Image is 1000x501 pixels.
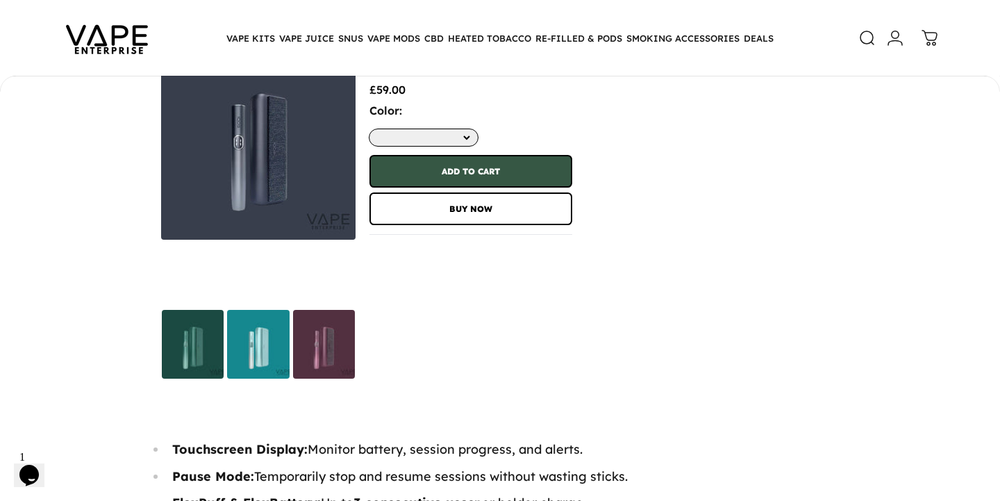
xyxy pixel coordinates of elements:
summary: CBD [422,24,446,53]
img: IQOS ILUMA i Starter Kit [293,310,355,379]
shopify-money: £59.00 [369,81,406,99]
img: IQOS ILUMA i Starter Kit [227,310,289,379]
summary: HEATED TOBACCO [446,24,533,53]
summary: RE-FILLED & PODS [533,24,624,53]
button: Add to cart [369,155,572,188]
a: 0 items [915,23,945,54]
summary: VAPE KITS [224,24,277,53]
li: Temporarily stop and resume sessions without wasting sticks. [167,467,856,487]
summary: VAPE MODS [365,24,422,53]
iframe: chat widget [14,445,58,487]
strong: Pause Mode: [172,468,254,484]
img: IQOS ILUMA i Starter Kit [162,310,224,379]
summary: SMOKING ACCESSORIES [624,24,742,53]
a: DEALS [742,24,776,53]
button: Buy now [369,192,572,225]
nav: Primary [224,24,776,53]
summary: VAPE JUICE [277,24,336,53]
li: Monitor battery, session progress, and alerts. [167,440,856,460]
img: Vape Enterprise [44,6,169,71]
strong: Touchscreen Display: [172,441,308,457]
summary: SNUS [336,24,365,53]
